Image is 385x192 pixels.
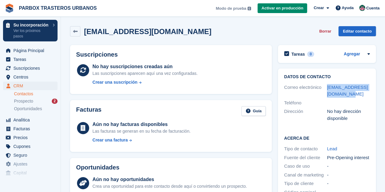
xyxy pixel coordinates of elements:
[317,26,334,36] button: Borrar
[13,169,50,177] span: Capital
[93,121,191,128] div: Aún no hay facturas disponibles
[3,55,58,64] a: menu
[284,108,327,122] div: Dirección
[3,46,58,55] a: menu
[3,151,58,159] a: menu
[284,84,327,98] div: Correo electrónico
[327,108,370,122] div: No hay dirección disponible
[327,154,370,161] div: Pre-Opening interest
[13,124,50,133] span: Facturas
[52,99,58,104] div: 2
[93,183,247,190] div: Crea una oportunidad para este contacto desde aquí o convirtiendo un prospecto.
[93,128,191,134] div: Las facturas se generan en su fecha de facturación.
[13,133,50,142] span: Precios
[3,160,58,168] a: menu
[76,164,119,171] h2: Oportunidades
[3,169,58,177] a: menu
[307,51,314,57] div: 0
[284,180,327,187] div: Tipo de cliente
[13,142,50,151] span: Cupones
[342,5,354,11] span: Ayuda
[13,116,50,124] span: Analítica
[284,75,370,79] h2: Datos de contacto
[284,172,327,179] div: Canal de marketing
[14,91,58,97] a: Contactos
[93,63,198,70] div: No hay suscripciones creadas aún
[76,51,266,58] h2: Suscripciones
[13,64,50,72] span: Suscripciones
[3,133,58,142] a: menu
[344,51,360,58] a: Agregar
[291,51,305,57] h2: Tareas
[313,5,324,11] span: Crear
[261,5,303,11] span: Activar en producción
[284,163,327,170] div: Caso de uso
[216,5,246,12] span: Modo de prueba
[3,82,58,90] a: menu
[3,20,58,41] a: Su incorporación Ver los próximos pasos
[366,5,380,11] span: Cuenta
[13,82,50,90] span: CRM
[84,27,212,36] h2: [EMAIL_ADDRESS][DOMAIN_NAME]
[327,85,368,97] a: [EMAIL_ADDRESS][DOMAIN_NAME]
[327,172,370,179] div: -
[284,135,370,141] h2: Acerca de
[16,3,99,13] a: PARBOX TRASTEROS URBANOS
[13,55,50,64] span: Tareas
[93,176,247,183] div: Aún no hay oportunidades
[93,137,191,143] a: Crear una factura
[3,64,58,72] a: menu
[14,98,33,104] span: Prospecto
[327,163,370,170] div: -
[13,160,50,168] span: Ajustes
[284,99,327,106] div: Teléfono
[13,151,50,159] span: Seguro
[327,180,370,187] div: -
[338,26,376,36] a: Editar contacto
[3,73,58,81] a: menu
[327,146,337,151] a: Lead
[14,98,58,104] a: Prospecto 2
[247,7,251,10] img: icon-info-grey-7440780725fd019a000dd9b08b2336e03edf1995a4989e88bcd33f0948082b44.svg
[284,154,327,161] div: Fuente del cliente
[14,106,42,112] span: Oportunidades
[76,106,101,116] h2: Facturas
[93,137,128,143] div: Crear una factura
[14,106,58,112] a: Oportunidades
[93,79,198,86] a: Crear una suscripción
[93,70,198,77] div: Las suscripciones aparecen aquí una vez configuradas.
[93,79,138,86] div: Crear una suscripción
[13,23,50,27] p: Su incorporación
[5,4,14,13] img: stora-icon-8386f47178a22dfd0bd8f6a31ec36ba5ce8667c1dd55bd0f319d3a0aa187defe.svg
[359,5,365,11] img: Jose Manuel
[13,73,50,81] span: Centros
[13,28,50,39] p: Ver los próximos pasos
[3,124,58,133] a: menu
[3,116,58,124] a: menu
[241,106,266,116] a: Guía
[3,142,58,151] a: menu
[257,3,307,13] a: Activar en producción
[13,46,50,55] span: Página Principal
[284,145,327,152] div: Tipo de contacto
